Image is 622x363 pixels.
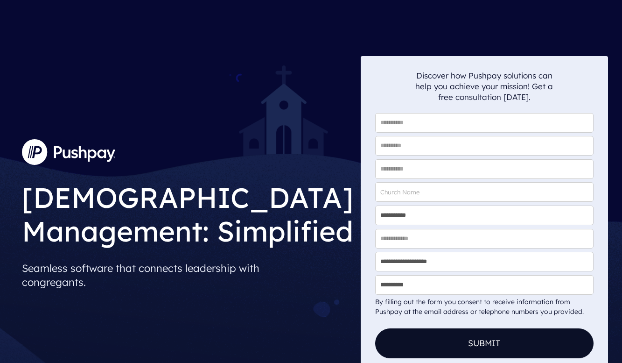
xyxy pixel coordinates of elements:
p: Discover how Pushpay solutions can help you achieve your mission! Get a free consultation [DATE]. [415,70,553,102]
button: Submit [375,328,594,358]
p: Seamless software that connects leadership with congregants. [22,257,353,293]
input: Church Name [375,182,594,202]
div: By filling out the form you consent to receive information from Pushpay at the email address or t... [375,297,594,317]
h1: [DEMOGRAPHIC_DATA] Management: Simplified [22,173,353,250]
